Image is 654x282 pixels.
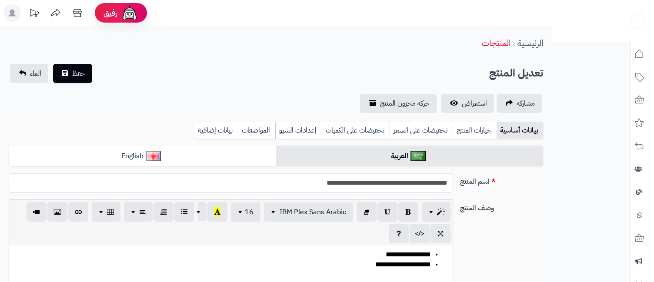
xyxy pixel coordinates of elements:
span: مشاركه [517,98,535,109]
img: ai-face.png [121,4,138,22]
a: مشاركه [497,94,542,113]
button: 16 [231,202,260,222]
span: 16 [245,207,254,217]
a: إعدادات السيو [275,122,322,139]
a: بيانات إضافية [194,122,238,139]
span: رفيق [103,8,117,18]
a: الغاء [10,64,48,83]
span: الغاء [30,68,41,79]
a: English [9,146,276,167]
a: استعراض [441,94,494,113]
img: العربية [410,151,426,161]
a: حركة مخزون المنتج [360,94,437,113]
a: تحديثات المنصة [23,4,45,24]
img: logo [625,7,646,28]
h2: تعديل المنتج [489,64,543,82]
a: المنتجات [482,36,511,50]
span: حركة مخزون المنتج [380,98,430,109]
a: العربية [276,146,544,167]
span: استعراض [462,98,487,109]
span: حفظ [72,68,85,79]
span: IBM Plex Sans Arabic [280,207,346,217]
a: المواصفات [238,122,275,139]
button: حفظ [53,64,92,83]
a: الرئيسية [517,36,543,50]
label: وصف المنتج [457,199,547,213]
a: تخفيضات على السعر [390,122,453,139]
button: IBM Plex Sans Arabic [264,202,353,222]
a: تخفيضات على الكميات [322,122,390,139]
a: خيارات المنتج [453,122,497,139]
a: بيانات أساسية [497,122,543,139]
label: اسم المنتج [457,173,547,187]
img: English [146,151,161,161]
